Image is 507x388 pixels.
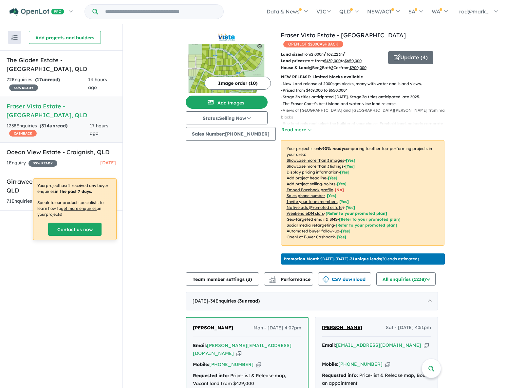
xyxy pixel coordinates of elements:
[281,52,302,57] b: Land sizes
[322,342,336,348] strong: Email:
[40,123,67,129] strong: ( unread)
[327,52,346,57] span: to
[7,159,57,167] div: 1 Enquir y
[345,164,355,169] span: [ Yes ]
[330,52,346,57] u: 2,223 m
[340,170,349,175] span: [ Yes ]
[186,272,259,286] button: Team member settings (3)
[205,77,271,90] button: Image order (10)
[320,65,322,70] u: 2
[7,177,116,195] h5: Girraween Estate - [PERSON_NAME] , QLD
[281,107,450,120] p: - Views of [GEOGRAPHIC_DATA] and [GEOGRAPHIC_DATA][PERSON_NAME] from many blocks
[193,325,233,331] span: [PERSON_NAME]
[385,361,390,368] button: Copy
[55,189,92,194] b: in the past 7 days.
[236,350,241,357] button: Copy
[388,51,433,64] button: Update (4)
[186,127,276,141] button: Sales Number:[PHONE_NUMBER]
[335,187,344,192] span: [ No ]
[37,77,42,83] span: 17
[287,211,324,216] u: Weekend eDM slots
[322,146,344,151] b: 90 % ready
[270,276,310,282] span: Performance
[346,205,355,210] span: [Yes]
[287,217,337,222] u: Geo-targeted email & SMS
[256,361,261,368] button: Copy
[346,158,355,163] span: [ Yes ]
[341,58,362,63] span: to
[341,229,350,233] span: [Yes]
[7,76,88,92] div: 72 Enquir ies
[281,94,450,100] p: - Stage 2b titles anticipated [DATE]. Stage 3a titles anticipated late 2025.
[287,234,335,239] u: OpenLot Buyer Cashback
[186,96,268,109] button: Add images
[254,324,301,332] span: Mon - [DATE] 4:07pm
[193,342,207,348] strong: Email:
[281,65,383,71] p: Bed Bath Car from
[281,65,310,70] b: House & Land:
[281,51,383,58] p: from
[310,65,312,70] u: 4
[9,130,37,137] span: CASHBACK
[269,276,275,280] img: line-chart.svg
[48,223,102,236] a: Contact us now
[281,31,406,39] a: Fraser Vista Estate - [GEOGRAPHIC_DATA]
[239,298,242,304] span: 3
[7,122,90,138] div: 1238 Enquir ies
[9,84,38,91] span: 35 % READY
[287,187,333,192] u: Embed Facebook profile
[281,58,304,63] b: Land prices
[324,58,341,63] u: $ 439,000
[284,256,321,261] b: Promotion Month:
[188,33,265,41] img: Fraser Vista Estate - Booral Logo
[322,372,431,387] div: Price-list & Release map, Book an appointment
[90,123,108,137] span: 17 hours ago
[336,223,397,228] span: [Refer to your promoted plan]
[186,111,268,124] button: Status:Selling Now
[283,41,343,47] span: OPENLOT $ 200 CASHBACK
[9,8,64,16] img: Openlot PRO Logo White
[7,56,116,73] h5: The Glades Estate - [GEOGRAPHIC_DATA] , QLD
[345,58,362,63] u: $ 650,000
[281,101,450,107] p: - The Fraser Coast's best island and water-view land release.
[186,44,268,93] img: Fraser Vista Estate - Booral
[339,199,349,204] span: [ Yes ]
[287,205,344,210] u: Native ads (Promoted estate)
[459,8,490,15] span: rod@mark...
[336,342,421,348] a: [EMAIL_ADDRESS][DOMAIN_NAME]
[35,77,60,83] strong: ( unread)
[386,324,431,332] span: Sat - [DATE] 4:51pm
[328,176,337,180] span: [ Yes ]
[322,372,358,378] strong: Requested info:
[322,324,362,332] a: [PERSON_NAME]
[326,211,387,216] span: [Refer to your promoted plan]
[337,234,346,239] span: [Yes]
[287,176,326,180] u: Add project headline
[350,256,381,261] b: 31 unique leads
[193,324,233,332] a: [PERSON_NAME]
[322,324,362,330] span: [PERSON_NAME]
[281,58,383,64] p: start from
[7,148,116,157] h5: Ocean View Estate - Craignish , QLD
[281,87,450,94] p: - Priced from $439,000 to $650,000*
[287,229,339,233] u: Automated buyer follow-up
[186,31,268,93] a: Fraser Vista Estate - Booral LogoFraser Vista Estate - Booral
[281,126,312,134] button: Read more
[100,160,116,166] span: [DATE]
[41,123,49,129] span: 314
[281,81,450,87] p: - New Land release of 2000sqm blocks, many with water and island views.
[281,74,444,80] p: NEW RELEASE: Limited blocks available
[281,120,450,134] p: - Buy land only and select the builder of your choice. Freehold land, no body corporate fees.
[338,361,383,367] a: [PHONE_NUMBER]
[349,65,366,70] u: $ 900,000
[284,256,419,262] p: [DATE] - [DATE] - ( 30 leads estimated)
[248,276,250,282] span: 3
[209,361,254,367] a: [PHONE_NUMBER]
[7,102,116,120] h5: Fraser Vista Estate - [GEOGRAPHIC_DATA] , QLD
[287,170,338,175] u: Display pricing information
[287,223,334,228] u: Social media retargeting
[61,206,97,211] u: get more enquiries
[193,373,229,379] strong: Requested info:
[269,278,276,283] img: bar-chart.svg
[318,272,371,286] button: CSV download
